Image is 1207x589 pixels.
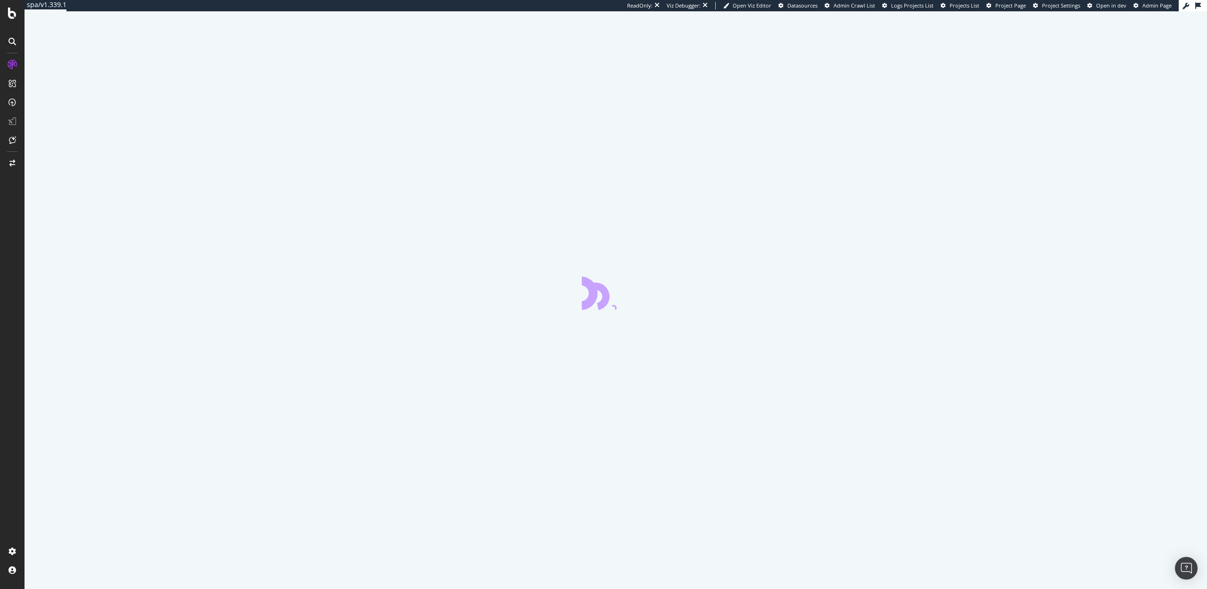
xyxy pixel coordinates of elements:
a: Projects List [941,2,979,9]
span: Open Viz Editor [733,2,771,9]
a: Project Page [986,2,1026,9]
div: Viz Debugger: [667,2,701,9]
span: Logs Projects List [891,2,934,9]
div: Open Intercom Messenger [1175,557,1198,580]
div: ReadOnly: [627,2,653,9]
a: Open Viz Editor [723,2,771,9]
a: Admin Page [1133,2,1172,9]
a: Logs Projects List [882,2,934,9]
span: Admin Crawl List [834,2,875,9]
span: Project Page [995,2,1026,9]
a: Open in dev [1087,2,1126,9]
div: animation [582,276,650,310]
span: Admin Page [1142,2,1172,9]
a: Admin Crawl List [825,2,875,9]
a: Project Settings [1033,2,1080,9]
a: Datasources [778,2,818,9]
span: Project Settings [1042,2,1080,9]
span: Open in dev [1096,2,1126,9]
span: Projects List [950,2,979,9]
span: Datasources [787,2,818,9]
